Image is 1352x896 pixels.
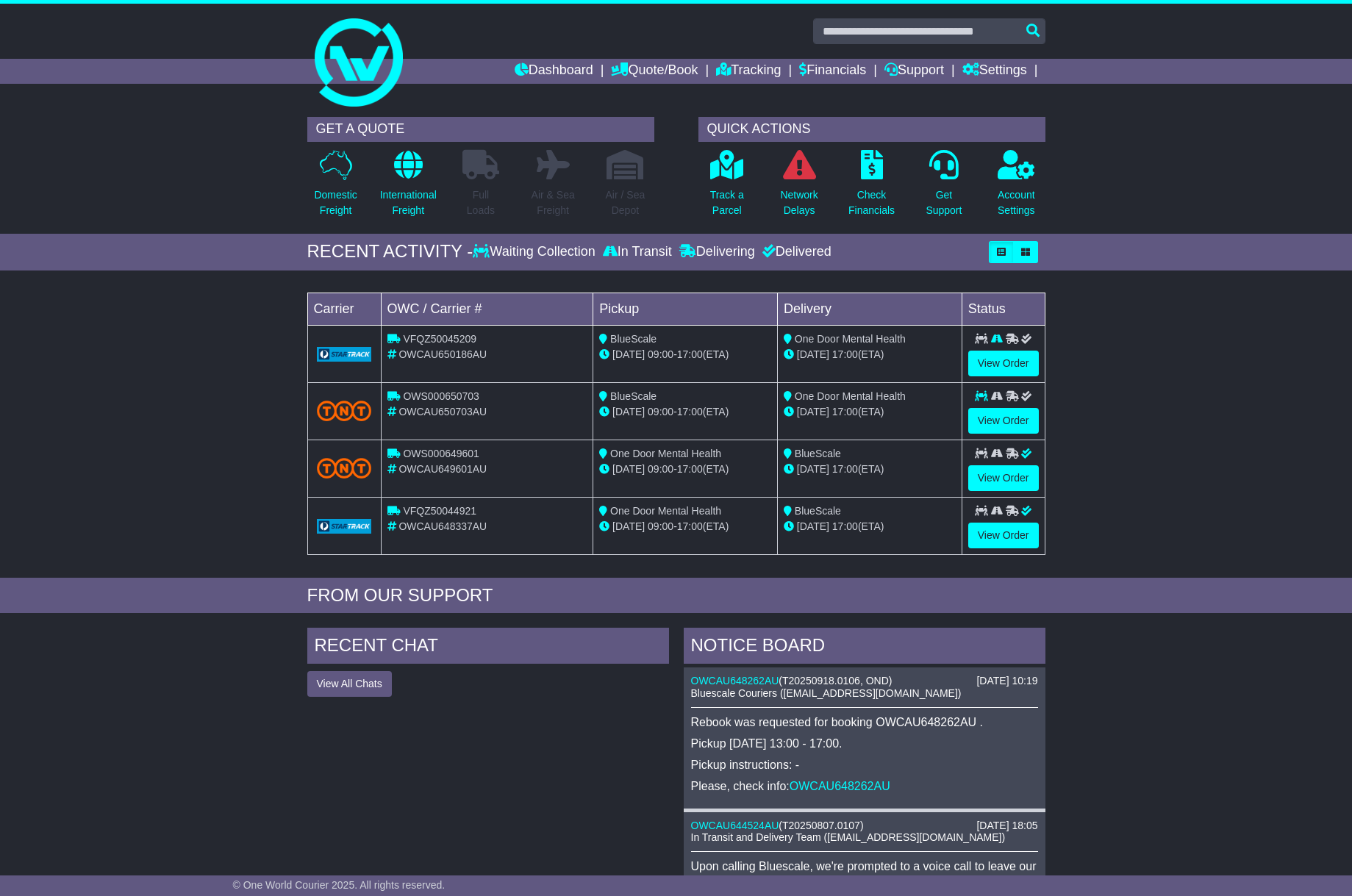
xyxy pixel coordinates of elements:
[784,404,956,420] div: (ETA)
[381,293,593,325] td: OWC / Carrier #
[968,408,1039,434] a: View Order
[473,244,598,260] div: Waiting Collection
[612,406,645,417] span: [DATE]
[648,463,673,475] span: 09:00
[612,348,645,360] span: [DATE]
[593,293,778,325] td: Pickup
[691,779,1038,793] p: Please, check info:
[606,187,645,218] p: Air / Sea Depot
[610,390,657,402] span: BlueScale
[832,520,858,532] span: 17:00
[307,628,669,667] div: RECENT CHAT
[709,149,745,226] a: Track aParcel
[968,351,1039,376] a: View Order
[962,59,1027,84] a: Settings
[398,463,487,475] span: OWCAU649601AU
[677,463,703,475] span: 17:00
[307,293,381,325] td: Carrier
[782,675,889,687] span: T20250918.0106, OND
[780,187,818,218] p: Network Delays
[832,348,858,360] span: 17:00
[307,585,1045,606] div: FROM OUR SUPPORT
[610,333,657,345] span: BlueScale
[313,149,357,226] a: DomesticFreight
[848,187,895,218] p: Check Financials
[759,244,831,260] div: Delivered
[599,462,771,477] div: - (ETA)
[307,117,654,142] div: GET A QUOTE
[698,117,1045,142] div: QUICK ACTIONS
[599,404,771,420] div: - (ETA)
[515,59,593,84] a: Dashboard
[797,463,829,475] span: [DATE]
[968,523,1039,548] a: View Order
[795,333,906,345] span: One Door Mental Health
[611,59,698,84] a: Quote/Book
[691,675,779,687] a: OWCAU648262AU
[599,347,771,362] div: - (ETA)
[716,59,781,84] a: Tracking
[317,347,372,362] img: GetCarrierServiceLogo
[691,820,779,831] a: OWCAU644524AU
[403,505,476,517] span: VFQZ50044921
[379,149,437,226] a: InternationalFreight
[790,780,890,792] a: OWCAU648262AU
[784,462,956,477] div: (ETA)
[691,687,962,699] span: Bluescale Couriers ([EMAIL_ADDRESS][DOMAIN_NAME])
[795,390,906,402] span: One Door Mental Health
[610,448,721,459] span: One Door Mental Health
[398,348,487,360] span: OWCAU650186AU
[398,520,487,532] span: OWCAU648337AU
[462,187,499,218] p: Full Loads
[784,519,956,534] div: (ETA)
[380,187,437,218] p: International Freight
[612,520,645,532] span: [DATE]
[691,715,1038,729] p: Rebook was requested for booking OWCAU648262AU .
[612,463,645,475] span: [DATE]
[403,390,479,402] span: OWS000650703
[926,187,962,218] p: Get Support
[317,458,372,478] img: TNT_Domestic.png
[599,244,676,260] div: In Transit
[710,187,744,218] p: Track a Parcel
[307,671,392,697] button: View All Chats
[648,348,673,360] span: 09:00
[998,187,1035,218] p: Account Settings
[648,520,673,532] span: 09:00
[832,463,858,475] span: 17:00
[799,59,866,84] a: Financials
[648,406,673,417] span: 09:00
[599,519,771,534] div: - (ETA)
[403,333,476,345] span: VFQZ50045209
[532,187,575,218] p: Air & Sea Freight
[795,505,841,517] span: BlueScale
[691,736,1038,750] p: Pickup [DATE] 13:00 - 17:00.
[677,520,703,532] span: 17:00
[968,465,1039,491] a: View Order
[307,241,473,262] div: RECENT ACTIVITY -
[403,448,479,459] span: OWS000649601
[691,675,1038,687] div: ( )
[233,879,446,891] span: © One World Courier 2025. All rights reserved.
[691,831,1006,843] span: In Transit and Delivery Team ([EMAIL_ADDRESS][DOMAIN_NAME])
[691,820,1038,832] div: ( )
[925,149,962,226] a: GetSupport
[962,293,1045,325] td: Status
[797,406,829,417] span: [DATE]
[398,406,487,417] span: OWCAU650703AU
[779,149,818,226] a: NetworkDelays
[976,675,1037,687] div: [DATE] 10:19
[677,406,703,417] span: 17:00
[677,348,703,360] span: 17:00
[976,820,1037,832] div: [DATE] 18:05
[314,187,357,218] p: Domestic Freight
[691,758,1038,772] p: Pickup instructions: -
[784,347,956,362] div: (ETA)
[684,628,1045,667] div: NOTICE BOARD
[997,149,1036,226] a: AccountSettings
[610,505,721,517] span: One Door Mental Health
[317,519,372,534] img: GetCarrierServiceLogo
[795,448,841,459] span: BlueScale
[797,348,829,360] span: [DATE]
[797,520,829,532] span: [DATE]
